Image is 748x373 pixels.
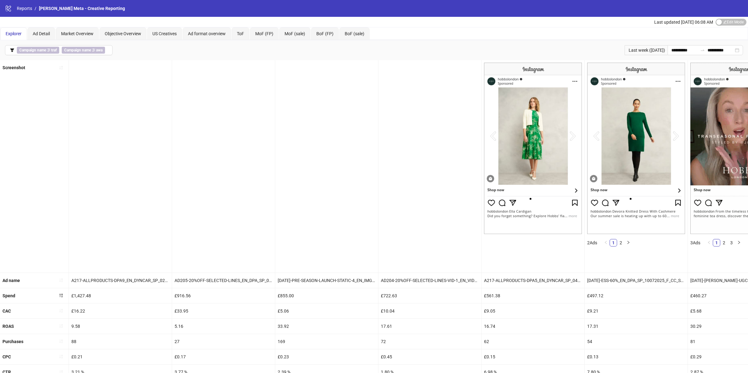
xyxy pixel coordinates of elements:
a: 2 [721,239,727,246]
div: £9.21 [585,304,688,318]
div: £1,427.48 [69,288,172,303]
span: ∌ [62,47,105,54]
span: BoF (FP) [316,31,333,36]
span: 2 Ads [587,240,597,245]
button: right [735,239,743,246]
b: Campaign name [64,48,91,52]
li: Next Page [735,239,743,246]
button: Campaign name ∌ trafCampaign name ∌ awa [5,45,113,55]
div: 17.61 [378,319,481,334]
div: £0.13 [585,349,688,364]
div: 5.16 [172,319,275,334]
span: MoF (sale) [285,31,305,36]
div: 88 [69,334,172,349]
div: £5.06 [275,304,378,318]
span: BoF (sale) [345,31,364,36]
a: 1 [713,239,720,246]
div: £722.63 [378,288,481,303]
span: ∌ [17,47,59,54]
li: / [35,5,36,12]
button: left [705,239,713,246]
li: 1 [610,239,617,246]
a: 1 [610,239,617,246]
span: Ad Detail [33,31,50,36]
a: Reports [16,5,33,12]
button: left [602,239,610,246]
div: £0.23 [275,349,378,364]
span: sort-ascending [59,308,63,313]
li: Previous Page [705,239,713,246]
div: £0.17 [172,349,275,364]
li: 2 [720,239,728,246]
li: Previous Page [602,239,610,246]
span: swap-right [700,48,705,53]
div: 62 [482,334,584,349]
div: £0.15 [482,349,584,364]
button: right [625,239,632,246]
li: 2 [617,239,625,246]
span: 3 Ads [690,240,700,245]
a: 3 [728,239,735,246]
b: ROAS [2,324,14,329]
span: right [737,241,741,244]
b: Purchases [2,339,23,344]
span: Explorer [6,31,22,36]
div: £16.22 [69,304,172,318]
span: filter [10,48,14,52]
span: Market Overview [61,31,93,36]
div: £497.12 [585,288,688,303]
div: 54 [585,334,688,349]
li: Next Page [625,239,632,246]
span: MoF (FP) [255,31,273,36]
b: Screenshot [2,65,25,70]
div: 16.74 [482,319,584,334]
div: [DATE]-ESS-60%_EN_DPA_SP_10072025_F_CC_SC3_USP1_SALE [585,273,688,288]
span: to [700,48,705,53]
div: £916.56 [172,288,275,303]
div: £10.04 [378,304,481,318]
div: £0.21 [69,349,172,364]
span: [PERSON_NAME] Meta - Creative Reporting [39,6,125,11]
b: CAC [2,308,11,313]
span: sort-ascending [59,339,63,343]
span: Ad format overview [188,31,226,36]
span: Objective Overview [105,31,141,36]
b: Campaign name [19,48,46,52]
div: 33.92 [275,319,378,334]
b: Spend [2,293,15,298]
li: 1 [713,239,720,246]
span: sort-ascending [59,65,63,70]
div: £0.45 [378,349,481,364]
div: 72 [378,334,481,349]
div: £33.95 [172,304,275,318]
div: £9.05 [482,304,584,318]
div: £561.38 [482,288,584,303]
img: Screenshot 120230180229300624 [587,63,685,234]
div: A217-ALLPRODUCTS-DPA5_EN_DYNCAR_SP_04032025_F_CC_SC1_None_BAU [482,273,584,288]
li: 3 [728,239,735,246]
div: A217-ALLPRODUCTS-DPA9_EN_DYNCAR_SP_02052025_F_CC_SC1_None_BAU [69,273,172,288]
div: 169 [275,334,378,349]
span: Last updated [DATE] 06:08 AM [654,20,713,25]
div: [DATE]-PRE-SEASON-LAUNCH-STATIC-4_EN_IMG_NI_28072025_F_CC_SC1_USP10_SEASONAL [275,273,378,288]
div: Last week ([DATE]) [625,45,668,55]
a: 2 [617,239,624,246]
span: US Creatives [152,31,177,36]
div: £855.00 [275,288,378,303]
div: 9.58 [69,319,172,334]
span: right [626,241,630,244]
b: awa [96,48,103,52]
div: 27 [172,334,275,349]
span: sort-descending [59,293,63,298]
span: sort-ascending [59,354,63,359]
div: AD204-20%OFF-SELECTED-LINES-VID-1_EN_VID_SP_07082025_F_CC_SC24_USP1_SALE [378,273,481,288]
span: sort-ascending [59,324,63,328]
img: Screenshot 120219827832110624 [484,63,582,234]
span: left [707,241,711,244]
span: ToF [237,31,244,36]
div: 17.31 [585,319,688,334]
span: sort-ascending [59,278,63,282]
div: AD205-20%OFF-SELECTED-LINES_EN_DPA_SP_07082025_F_CC_SC24_USP1_SALE [172,273,275,288]
b: CPC [2,354,11,359]
b: Ad name [2,278,20,283]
